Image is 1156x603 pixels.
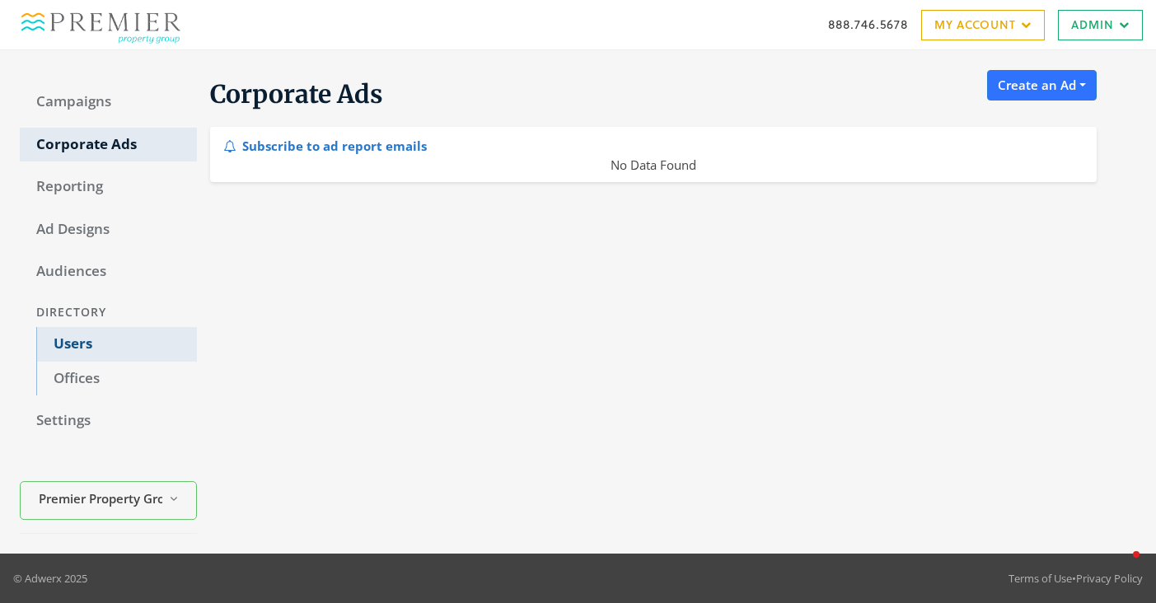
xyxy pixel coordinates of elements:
a: Terms of Use [1009,571,1072,586]
button: Premier Property Group [20,481,197,520]
a: Campaigns [20,85,197,119]
img: Adwerx [13,4,190,45]
a: Offices [36,362,197,396]
a: Privacy Policy [1076,571,1143,586]
span: Corporate Ads [210,78,383,110]
div: No Data Found [211,156,1096,175]
span: Premier Property Group [39,489,162,508]
a: Reporting [20,170,197,204]
a: Settings [20,404,197,438]
a: Admin [1058,10,1143,40]
button: Create an Ad [987,70,1097,100]
a: Ad Designs [20,213,197,247]
a: Audiences [20,255,197,289]
a: Users [36,327,197,362]
div: Subscribe to ad report emails [223,133,427,156]
a: My Account [921,10,1045,40]
div: Directory [20,297,197,328]
a: Corporate Ads [20,128,197,162]
div: • [1009,570,1143,587]
a: 888.746.5678 [828,16,908,33]
iframe: Intercom live chat [1100,547,1140,587]
p: © Adwerx 2025 [13,570,87,587]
